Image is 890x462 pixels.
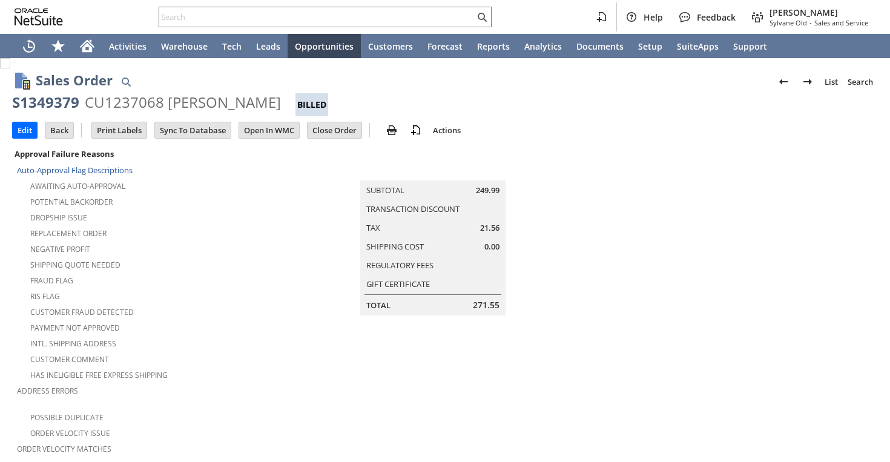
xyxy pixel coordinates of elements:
span: Support [733,41,767,52]
a: Possible Duplicate [30,412,104,423]
a: Search [843,72,878,91]
span: 0.00 [484,241,499,252]
span: Opportunities [295,41,354,52]
a: Forecast [420,34,470,58]
a: Activities [102,34,154,58]
a: Documents [569,34,631,58]
a: Tech [215,34,249,58]
img: Next [800,74,815,89]
span: Reports [477,41,510,52]
input: Print Labels [92,122,147,138]
svg: Shortcuts [51,39,65,53]
a: Payment not approved [30,323,120,333]
a: Gift Certificate [366,279,430,289]
input: Close Order [308,122,361,138]
a: List [820,72,843,91]
a: Customers [361,34,420,58]
a: Leads [249,34,288,58]
a: Opportunities [288,34,361,58]
a: Auto-Approval Flag Descriptions [17,165,133,176]
a: Order Velocity Issue [30,428,110,438]
div: Shortcuts [44,34,73,58]
img: print.svg [384,123,399,137]
a: Dropship Issue [30,213,87,223]
a: Transaction Discount [366,203,460,214]
a: Regulatory Fees [366,260,433,271]
span: Documents [576,41,624,52]
div: Approval Failure Reasons [12,146,285,162]
img: Previous [776,74,791,89]
span: Analytics [524,41,562,52]
a: Warehouse [154,34,215,58]
a: SuiteApps [670,34,726,58]
input: Edit [13,122,37,138]
span: 21.56 [480,222,499,234]
a: Fraud Flag [30,276,73,286]
caption: Summary [360,161,506,180]
div: S1349379 [12,93,79,112]
span: Sales and Service [814,18,868,27]
a: Total [366,300,391,311]
input: Search [159,10,475,24]
a: Shipping Cost [366,241,424,252]
svg: logo [15,8,63,25]
a: Analytics [517,34,569,58]
a: Reports [470,34,517,58]
input: Back [45,122,73,138]
svg: Recent Records [22,39,36,53]
span: Sylvane Old [770,18,807,27]
input: Open In WMC [239,122,299,138]
a: Has Ineligible Free Express Shipping [30,370,168,380]
a: Recent Records [15,34,44,58]
span: Leads [256,41,280,52]
a: Negative Profit [30,244,90,254]
span: 249.99 [476,185,499,196]
a: Order Velocity Matches [17,444,111,454]
a: Subtotal [366,185,404,196]
a: Customer Comment [30,354,109,365]
a: Home [73,34,102,58]
span: Feedback [697,12,736,23]
input: Sync To Database [155,122,231,138]
h1: Sales Order [36,70,113,90]
span: Warehouse [161,41,208,52]
span: - [809,18,812,27]
a: Potential Backorder [30,197,113,207]
a: Replacement Order [30,228,107,239]
span: Customers [368,41,413,52]
span: Activities [109,41,147,52]
div: Billed [295,93,328,116]
div: CU1237068 [PERSON_NAME] [85,93,281,112]
span: SuiteApps [677,41,719,52]
a: Tax [366,222,380,233]
svg: Home [80,39,94,53]
span: Tech [222,41,242,52]
a: RIS flag [30,291,60,302]
a: Shipping Quote Needed [30,260,120,270]
span: Forecast [427,41,463,52]
a: Address Errors [17,386,78,396]
a: Awaiting Auto-Approval [30,181,125,191]
span: 271.55 [473,299,499,311]
a: Actions [428,125,466,136]
img: Quick Find [119,74,133,89]
svg: Search [475,10,489,24]
span: Help [644,12,663,23]
a: Intl. Shipping Address [30,338,116,349]
img: add-record.svg [409,123,423,137]
a: Support [726,34,774,58]
a: Customer Fraud Detected [30,307,134,317]
a: Setup [631,34,670,58]
span: Setup [638,41,662,52]
span: [PERSON_NAME] [770,7,868,18]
